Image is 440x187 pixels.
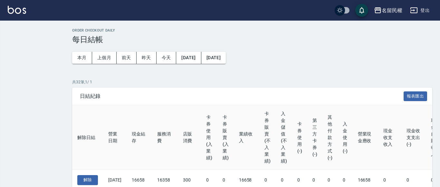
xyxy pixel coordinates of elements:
[72,79,432,85] p: 共 32 筆, 1 / 1
[404,93,427,99] a: 報表匯出
[404,91,427,101] button: 報表匯出
[103,105,127,170] th: 營業日期
[178,105,201,170] th: 店販消費
[72,52,92,64] button: 本月
[8,6,26,14] img: Logo
[152,105,178,170] th: 服務消費
[276,105,292,170] th: 入金儲值(不入業績)
[117,52,137,64] button: 前天
[371,4,405,17] button: 名留民權
[307,105,322,170] th: 第三方卡券(-)
[72,28,432,33] h2: Order checkout daily
[157,52,177,64] button: 今天
[382,6,402,14] div: 名留民權
[127,105,152,170] th: 現金結存
[407,5,432,16] button: 登出
[72,105,103,170] th: 解除日結
[201,105,217,170] th: 卡券使用(入業績)
[137,52,157,64] button: 昨天
[217,105,234,170] th: 卡券販賣(入業績)
[355,4,368,17] button: save
[80,93,404,99] span: 日結紀錄
[401,105,426,170] th: 現金收支支出(-)
[353,105,378,170] th: 營業現金應收
[72,35,432,44] h3: 每日結帳
[378,105,401,170] th: 現金收支收入
[338,105,353,170] th: 入金使用(-)
[176,52,201,64] button: [DATE]
[92,52,117,64] button: 上個月
[259,105,276,170] th: 卡券販賣(不入業績)
[234,105,260,170] th: 業績收入
[77,175,98,185] button: 解除
[292,105,307,170] th: 卡券使用(-)
[201,52,226,64] button: [DATE]
[322,105,338,170] th: 其他付款方式(-)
